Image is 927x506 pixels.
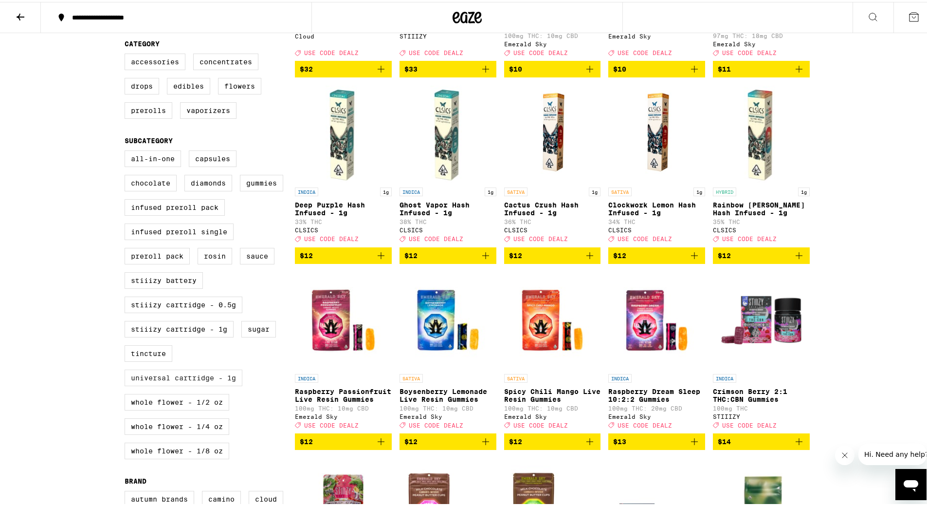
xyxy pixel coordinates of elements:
[125,392,229,409] label: Whole Flower - 1/2 oz
[300,250,313,258] span: $12
[608,225,705,231] div: CLSICS
[295,270,392,367] img: Emerald Sky - Raspberry Passionfruit Live Resin Gummies
[400,217,496,223] p: 38% THC
[295,83,392,181] img: CLSICS - Deep Purple Hash Infused - 1g
[722,234,777,241] span: USE CODE DEALZ
[295,186,318,194] p: INDICA
[504,372,527,381] p: SATIVA
[125,135,173,143] legend: Subcategory
[193,52,258,68] label: Concentrates
[713,186,736,194] p: HYBRID
[589,186,600,194] p: 1g
[400,403,496,410] p: 100mg THC: 10mg CBD
[504,270,601,367] img: Emerald Sky - Spicy Chili Mango Live Resin Gummies
[167,76,210,93] label: Edibles
[295,199,392,215] p: Deep Purple Hash Infused - 1g
[613,63,626,71] span: $10
[713,225,810,231] div: CLSICS
[180,100,236,117] label: Vaporizers
[295,217,392,223] p: 33% THC
[304,48,359,54] span: USE CODE DEALZ
[400,186,423,194] p: INDICA
[713,270,810,367] img: STIIIZY - Crimson Berry 2:1 THC:CBN Gummies
[608,270,705,367] img: Emerald Sky - Raspberry Dream Sleep 10:2:2 Gummies
[404,63,418,71] span: $33
[125,343,172,360] label: Tincture
[125,38,160,46] legend: Category
[295,225,392,231] div: CLSICS
[513,48,568,54] span: USE CODE DEALZ
[400,59,496,75] button: Add to bag
[184,173,232,189] label: Diamonds
[295,372,318,381] p: INDICA
[241,319,276,336] label: Sugar
[608,270,705,431] a: Open page for Raspberry Dream Sleep 10:2:2 Gummies from Emerald Sky
[713,270,810,431] a: Open page for Crimson Berry 2:1 THC:CBN Gummies from STIIIZY
[608,412,705,418] div: Emerald Sky
[608,59,705,75] button: Add to bag
[798,186,810,194] p: 1g
[295,245,392,262] button: Add to bag
[295,83,392,245] a: Open page for Deep Purple Hash Infused - 1g from CLSICS
[400,83,496,181] img: CLSICS - Ghost Vapor Hash Infused - 1g
[189,149,236,165] label: Capsules
[608,386,705,401] p: Raspberry Dream Sleep 10:2:2 Gummies
[513,420,568,427] span: USE CODE DEALZ
[608,431,705,448] button: Add to bag
[713,31,810,37] p: 97mg THC: 18mg CBD
[295,270,392,431] a: Open page for Raspberry Passionfruit Live Resin Gummies from Emerald Sky
[608,245,705,262] button: Add to bag
[718,250,731,258] span: $12
[125,100,172,117] label: Prerolls
[509,436,522,444] span: $12
[400,270,496,431] a: Open page for Boysenberry Lemonade Live Resin Gummies from Emerald Sky
[240,173,283,189] label: Gummies
[295,431,392,448] button: Add to bag
[722,420,777,427] span: USE CODE DEALZ
[409,48,463,54] span: USE CODE DEALZ
[713,386,810,401] p: Crimson Berry 2:1 THC:CBN Gummies
[608,83,705,245] a: Open page for Clockwork Lemon Hash Infused - 1g from CLSICS
[618,420,672,427] span: USE CODE DEALZ
[504,31,601,37] p: 100mg THC: 10mg CBD
[6,7,70,15] span: Hi. Need any help?
[125,368,242,384] label: Universal Cartridge - 1g
[618,48,672,54] span: USE CODE DEALZ
[125,295,242,311] label: STIIIZY Cartridge - 0.5g
[713,412,810,418] div: STIIIZY
[300,436,313,444] span: $12
[295,403,392,410] p: 100mg THC: 10mg CBD
[485,186,496,194] p: 1g
[295,412,392,418] div: Emerald Sky
[404,436,418,444] span: $12
[300,63,313,71] span: $32
[504,225,601,231] div: CLSICS
[504,39,601,45] div: Emerald Sky
[504,199,601,215] p: Cactus Crush Hash Infused - 1g
[713,372,736,381] p: INDICA
[718,436,731,444] span: $14
[249,489,283,506] label: Cloud
[520,83,585,181] img: CLSICS - Cactus Crush Hash Infused - 1g
[613,250,626,258] span: $12
[125,52,185,68] label: Accessories
[509,63,522,71] span: $10
[400,83,496,245] a: Open page for Ghost Vapor Hash Infused - 1g from CLSICS
[400,372,423,381] p: SATIVA
[125,441,229,457] label: Whole Flower - 1/8 oz
[380,186,392,194] p: 1g
[125,76,159,93] label: Drops
[713,431,810,448] button: Add to bag
[504,217,601,223] p: 36% THC
[713,83,810,245] a: Open page for Rainbow Beltz Hash Infused - 1g from CLSICS
[504,83,601,245] a: Open page for Cactus Crush Hash Infused - 1g from CLSICS
[608,31,705,37] div: Emerald Sky
[304,420,359,427] span: USE CODE DEALZ
[858,442,927,463] iframe: Message from company
[504,186,527,194] p: SATIVA
[504,431,601,448] button: Add to bag
[713,245,810,262] button: Add to bag
[202,489,241,506] label: Camino
[409,420,463,427] span: USE CODE DEALZ
[295,59,392,75] button: Add to bag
